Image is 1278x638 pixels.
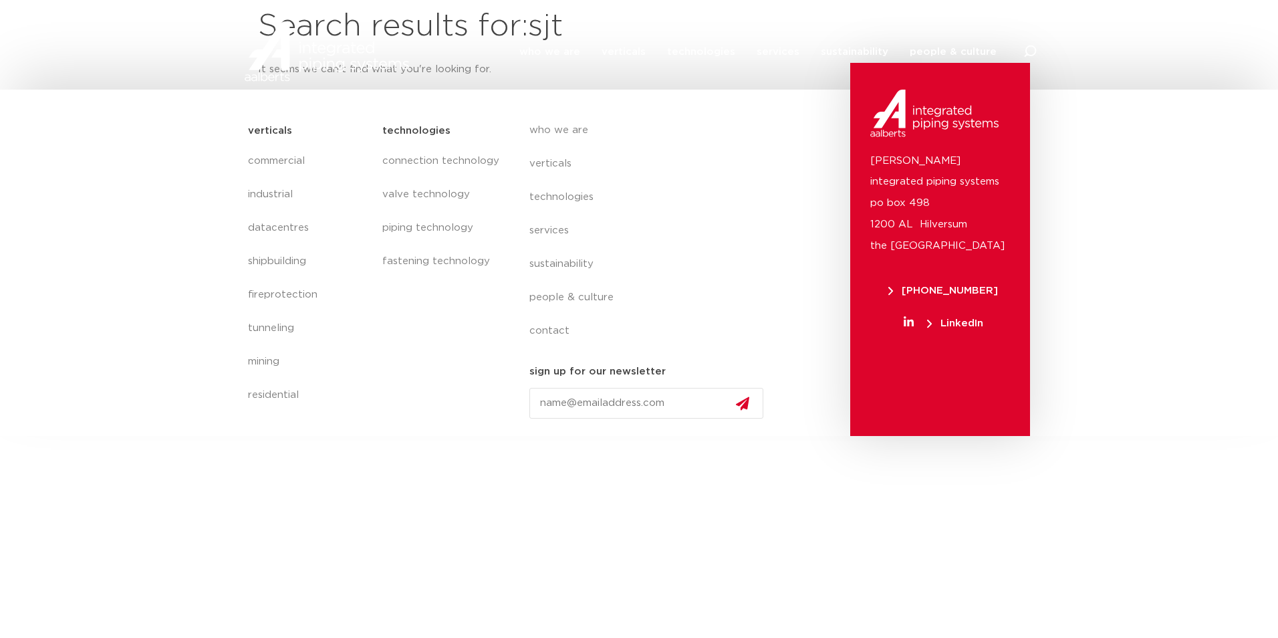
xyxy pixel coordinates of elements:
a: services [529,214,774,247]
span: LinkedIn [927,318,983,328]
a: technologies [529,181,774,214]
a: technologies [667,25,735,79]
a: valve technology [382,178,503,211]
img: send.svg [736,397,749,411]
a: people & culture [529,281,774,314]
a: [PHONE_NUMBER] [870,286,1017,296]
a: LinkedIn [870,318,1017,328]
a: sustainability [821,25,888,79]
a: who we are [519,25,580,79]
nav: Menu [519,25,997,79]
a: contact [529,314,774,348]
a: connection technology [382,144,503,178]
p: [PERSON_NAME] integrated piping systems po box 498 1200 AL Hilversum the [GEOGRAPHIC_DATA] [870,150,1010,257]
nav: Menu [529,114,774,348]
h5: sign up for our newsletter [529,361,666,383]
a: sustainability [529,247,774,281]
nav: Menu [382,144,503,278]
a: residential [248,379,369,412]
a: verticals [529,147,774,181]
a: datacentres [248,211,369,245]
h5: verticals [248,120,292,142]
a: tunneling [248,312,369,345]
a: people & culture [910,25,997,79]
nav: Menu [248,144,369,412]
a: verticals [602,25,646,79]
a: industrial [248,178,369,211]
a: fireprotection [248,278,369,312]
a: who we are [529,114,774,147]
h5: technologies [382,120,451,142]
span: [PHONE_NUMBER] [888,286,998,296]
a: shipbuilding [248,245,369,278]
a: fastening technology [382,245,503,278]
a: commercial [248,144,369,178]
a: piping technology [382,211,503,245]
input: name@emailaddress.com [529,388,763,419]
a: services [757,25,799,79]
a: mining [248,345,369,379]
